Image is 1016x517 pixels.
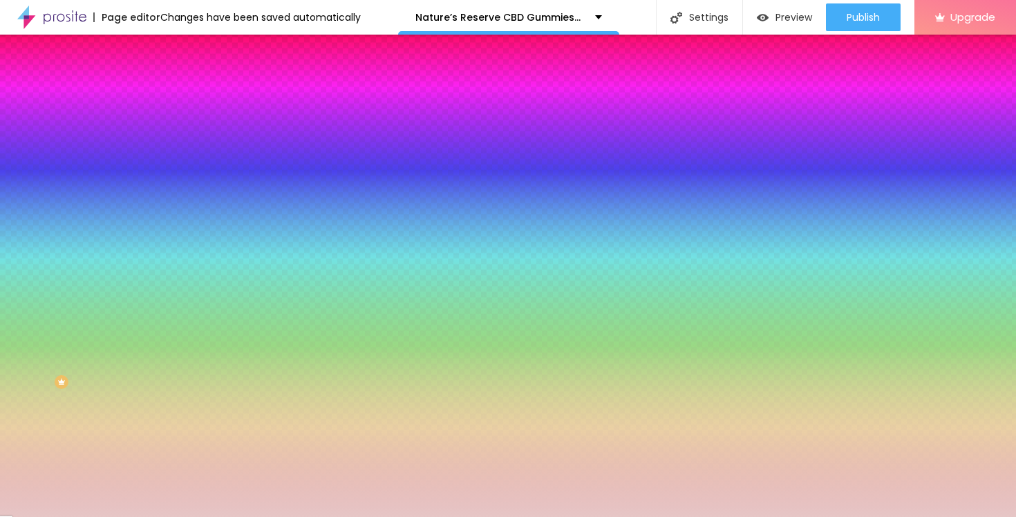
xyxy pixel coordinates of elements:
[93,12,160,22] div: Page editor
[743,3,826,31] button: Preview
[826,3,901,31] button: Publish
[950,11,995,23] span: Upgrade
[160,12,361,22] div: Changes have been saved automatically
[670,12,682,24] img: Icone
[847,12,880,23] span: Publish
[415,12,585,22] p: Nature’s Reserve CBD Gummies™: Infused with Broad-Spectrum CBD for Balance
[775,12,812,23] span: Preview
[757,12,769,24] img: view-1.svg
